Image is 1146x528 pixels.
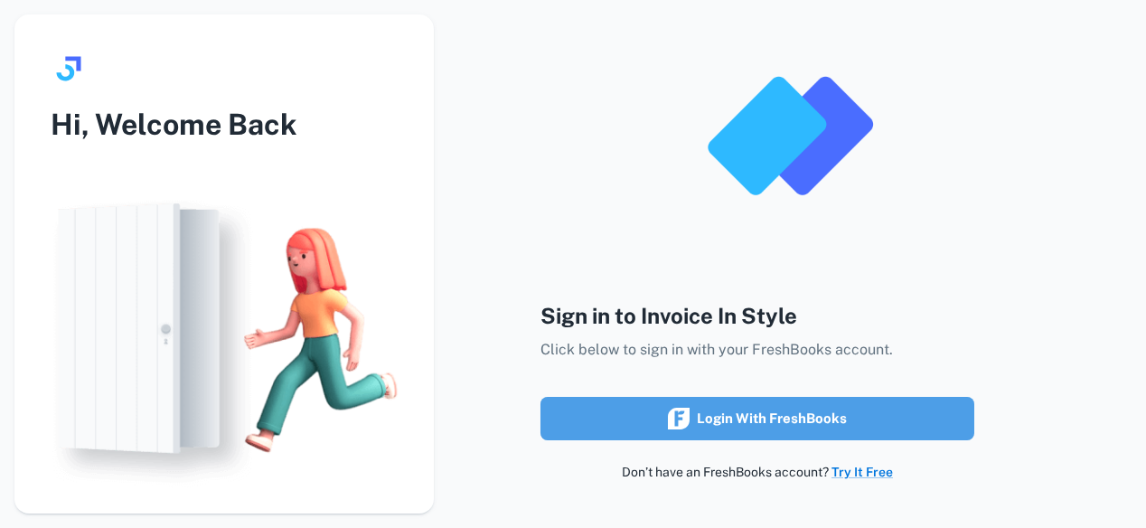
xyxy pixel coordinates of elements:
[540,462,974,482] p: Don’t have an FreshBooks account?
[831,465,893,479] a: Try It Free
[540,339,974,361] p: Click below to sign in with your FreshBooks account.
[14,103,434,146] h3: Hi, Welcome Back
[14,183,434,497] img: login
[668,407,847,430] div: Login with FreshBooks
[51,51,87,87] img: logo.svg
[700,46,880,227] img: logo_invoice_in_style_app.png
[540,299,974,332] h4: Sign in to Invoice In Style
[540,397,974,440] button: Login with FreshBooks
